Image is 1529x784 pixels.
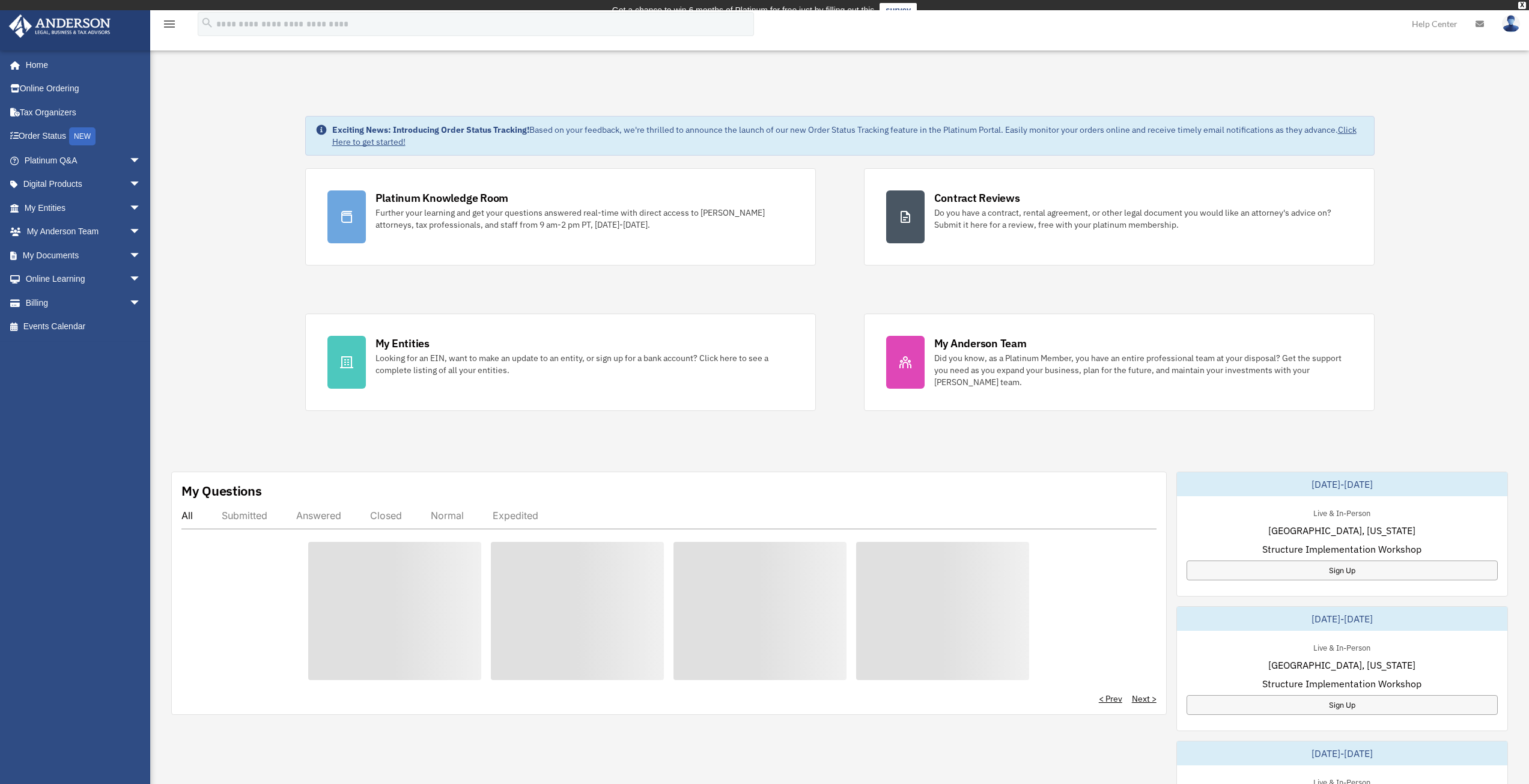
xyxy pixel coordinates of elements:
[8,77,159,101] a: Online Ordering
[375,190,509,205] div: Platinum Knowledge Room
[69,127,96,145] div: NEW
[1177,607,1507,631] div: [DATE]-[DATE]
[305,168,816,266] a: Platinum Knowledge Room Further your learning and get your questions answered real-time with dire...
[332,124,529,135] strong: Exciting News: Introducing Order Status Tracking!
[8,291,159,315] a: Billingarrow_drop_down
[8,196,159,220] a: My Entitiesarrow_drop_down
[162,21,177,31] a: menu
[8,267,159,291] a: Online Learningarrow_drop_down
[332,124,1364,148] div: Based on your feedback, we're thrilled to announce the launch of our new Order Status Tracking fe...
[129,267,153,292] span: arrow_drop_down
[1187,695,1498,715] a: Sign Up
[129,291,153,315] span: arrow_drop_down
[8,100,159,124] a: Tax Organizers
[201,16,214,29] i: search
[8,172,159,196] a: Digital Productsarrow_drop_down
[370,509,402,521] div: Closed
[8,53,153,77] a: Home
[129,243,153,268] span: arrow_drop_down
[1304,506,1380,518] div: Live & In-Person
[8,220,159,244] a: My Anderson Teamarrow_drop_down
[181,482,262,500] div: My Questions
[222,509,267,521] div: Submitted
[332,124,1357,147] a: Click Here to get started!
[1304,640,1380,653] div: Live & In-Person
[1187,561,1498,580] a: Sign Up
[8,315,159,339] a: Events Calendar
[375,207,794,231] div: Further your learning and get your questions answered real-time with direct access to [PERSON_NAM...
[129,220,153,245] span: arrow_drop_down
[375,352,794,376] div: Looking for an EIN, want to make an update to an entity, or sign up for a bank account? Click her...
[934,207,1352,231] div: Do you have a contract, rental agreement, or other legal document you would like an attorney's ad...
[934,336,1027,351] div: My Anderson Team
[934,190,1020,205] div: Contract Reviews
[8,243,159,267] a: My Documentsarrow_drop_down
[296,509,341,521] div: Answered
[1177,741,1507,765] div: [DATE]-[DATE]
[305,314,816,411] a: My Entities Looking for an EIN, want to make an update to an entity, or sign up for a bank accoun...
[8,124,159,149] a: Order StatusNEW
[864,168,1375,266] a: Contract Reviews Do you have a contract, rental agreement, or other legal document you would like...
[5,14,114,38] img: Anderson Advisors Platinum Portal
[129,172,153,197] span: arrow_drop_down
[8,148,159,172] a: Platinum Q&Aarrow_drop_down
[880,3,917,17] a: survey
[129,196,153,220] span: arrow_drop_down
[1177,472,1507,496] div: [DATE]-[DATE]
[493,509,538,521] div: Expedited
[1518,2,1526,9] div: close
[1099,693,1122,705] a: < Prev
[1268,658,1415,672] span: [GEOGRAPHIC_DATA], [US_STATE]
[1502,15,1520,32] img: User Pic
[934,352,1352,388] div: Did you know, as a Platinum Member, you have an entire professional team at your disposal? Get th...
[375,336,430,351] div: My Entities
[129,148,153,173] span: arrow_drop_down
[431,509,464,521] div: Normal
[612,3,875,17] div: Get a chance to win 6 months of Platinum for free just by filling out this
[1132,693,1157,705] a: Next >
[1268,523,1415,538] span: [GEOGRAPHIC_DATA], [US_STATE]
[864,314,1375,411] a: My Anderson Team Did you know, as a Platinum Member, you have an entire professional team at your...
[1262,542,1421,556] span: Structure Implementation Workshop
[1262,676,1421,691] span: Structure Implementation Workshop
[181,509,193,521] div: All
[162,17,177,31] i: menu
